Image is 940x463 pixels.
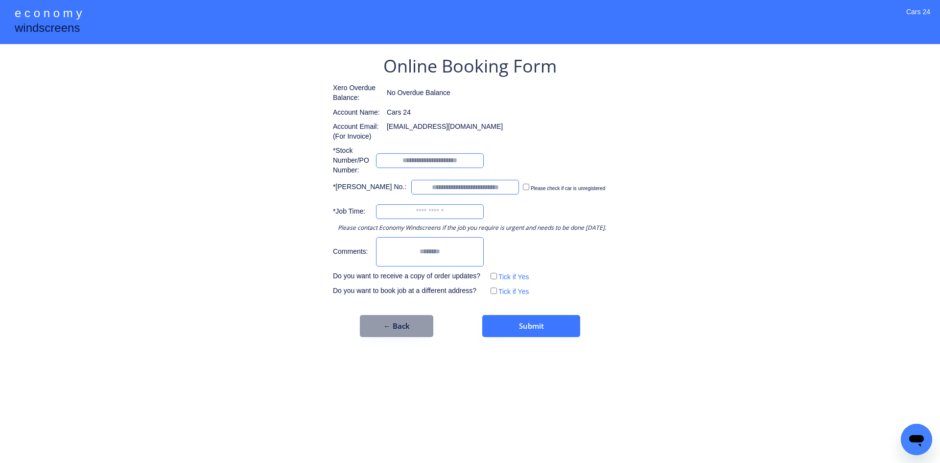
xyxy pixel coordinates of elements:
[333,286,484,296] div: Do you want to book job at a different address?
[333,207,371,217] div: *Job Time:
[383,54,557,78] div: Online Booking Form
[15,20,80,39] div: windscreens
[333,247,371,257] div: Comments:
[387,108,423,118] div: Cars 24
[531,186,605,191] label: Please check if car is unregistered
[333,108,382,118] div: Account Name:
[387,88,450,98] div: No Overdue Balance
[498,288,529,295] label: Tick if Yes
[901,424,932,455] iframe: Button to launch messaging window
[333,146,371,175] div: *Stock Number/PO Number:
[333,83,382,102] div: Xero Overdue Balance:
[333,182,406,192] div: *[PERSON_NAME] No.:
[15,5,82,24] div: e c o n o m y
[906,7,930,29] div: Cars 24
[498,273,529,281] label: Tick if Yes
[333,122,382,141] div: Account Email: (For Invoice)
[333,271,484,281] div: Do you want to receive a copy of order updates?
[338,224,606,232] div: Please contact Economy Windscreens if the job you require is urgent and needs to be done [DATE].
[387,122,503,132] div: [EMAIL_ADDRESS][DOMAIN_NAME]
[482,315,580,337] button: Submit
[360,315,433,337] button: ← Back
